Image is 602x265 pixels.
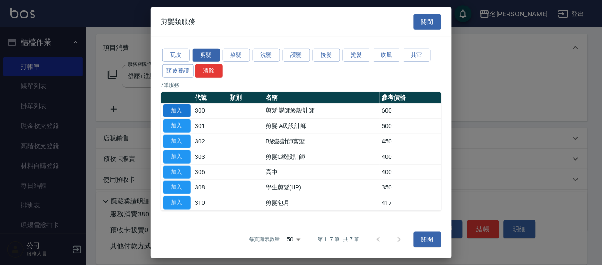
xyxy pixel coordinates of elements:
td: 剪髮C級設計師 [263,149,379,164]
p: 每頁顯示數量 [249,236,280,244]
td: 剪髮 A級設計師 [263,119,379,134]
div: 50 [283,228,304,251]
td: 高中 [263,164,379,180]
td: 500 [380,119,441,134]
button: 關閉 [414,231,441,247]
td: 417 [380,195,441,210]
th: 名稱 [263,92,379,103]
td: B級設計師剪髮 [263,134,379,149]
td: 350 [380,180,441,195]
button: 燙髮 [343,49,370,62]
td: 剪髮 講師級設計師 [263,103,379,119]
td: 300 [193,103,228,119]
th: 類別 [228,92,263,103]
button: 清除 [195,64,223,78]
td: 303 [193,149,228,164]
button: 加入 [163,104,191,117]
button: 加入 [163,135,191,148]
td: 剪髮包月 [263,195,379,210]
span: 剪髮類服務 [161,18,196,26]
td: 450 [380,134,441,149]
button: 接髮 [313,49,340,62]
td: 302 [193,134,228,149]
button: 加入 [163,150,191,164]
button: 頭皮養護 [162,64,194,78]
td: 600 [380,103,441,119]
button: 加入 [163,119,191,133]
button: 剪髮 [193,49,220,62]
button: 加入 [163,196,191,210]
p: 第 1–7 筆 共 7 筆 [318,236,359,244]
td: 301 [193,119,228,134]
button: 其它 [403,49,431,62]
td: 306 [193,164,228,180]
button: 吹風 [373,49,400,62]
p: 7 筆服務 [161,81,441,88]
button: 洗髮 [253,49,280,62]
button: 加入 [163,165,191,179]
td: 308 [193,180,228,195]
button: 瓦皮 [162,49,190,62]
th: 參考價格 [380,92,441,103]
button: 染髮 [223,49,250,62]
td: 學生剪髮(UP) [263,180,379,195]
td: 310 [193,195,228,210]
th: 代號 [193,92,228,103]
button: 關閉 [414,14,441,30]
button: 加入 [163,181,191,194]
td: 400 [380,164,441,180]
button: 護髮 [283,49,310,62]
td: 400 [380,149,441,164]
